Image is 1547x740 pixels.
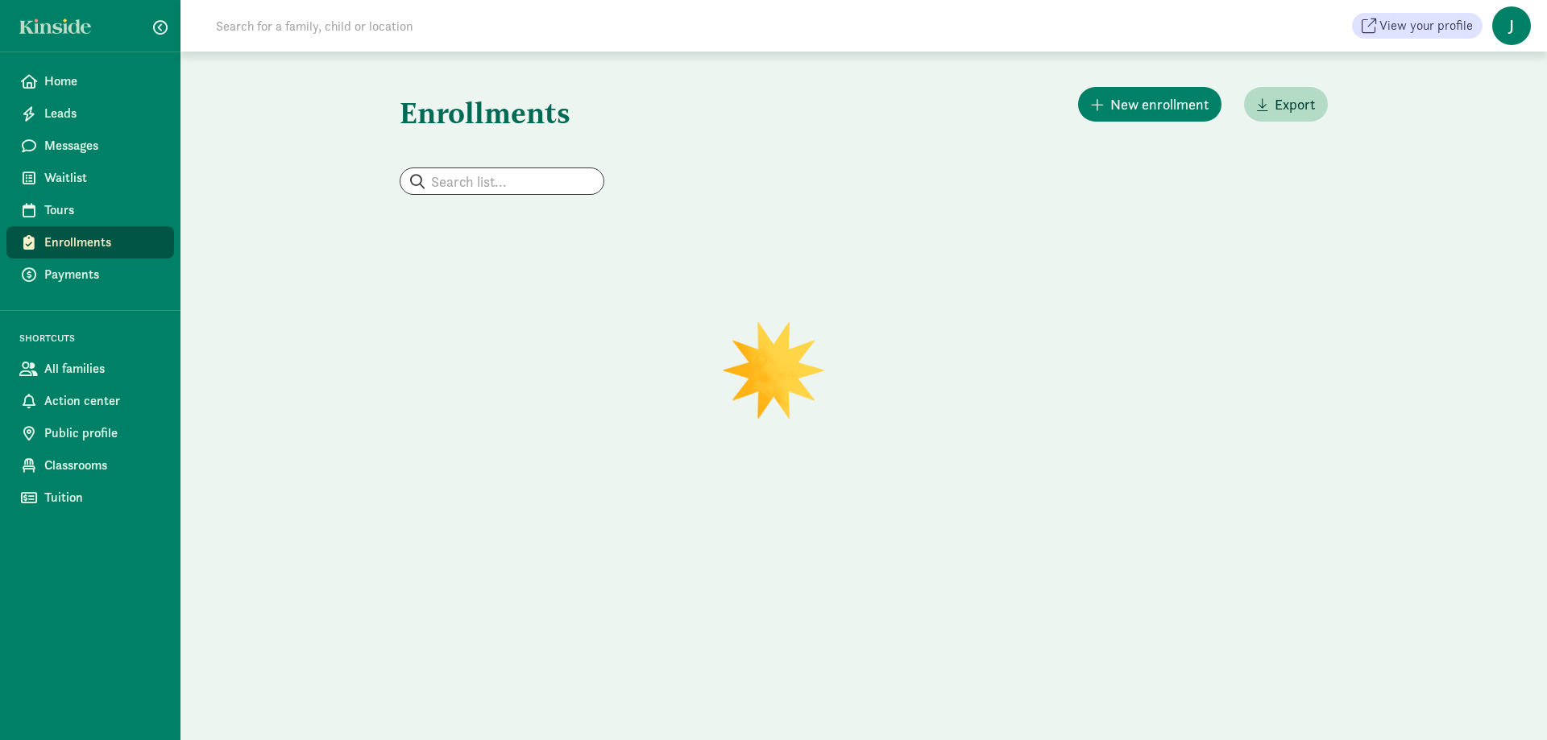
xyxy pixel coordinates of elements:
span: Export [1275,93,1315,115]
a: All families [6,353,174,385]
button: New enrollment [1078,87,1221,122]
a: Public profile [6,417,174,449]
a: Tuition [6,482,174,514]
span: Payments [44,265,161,284]
span: Enrollments [44,233,161,252]
span: Tuition [44,488,161,507]
span: Home [44,72,161,91]
a: Payments [6,258,174,291]
span: Messages [44,136,161,155]
span: Tours [44,201,161,220]
a: Home [6,65,174,97]
a: Classrooms [6,449,174,482]
h1: Enrollments [400,84,570,142]
span: Leads [44,104,161,123]
span: J [1492,6,1531,45]
span: View your profile [1379,16,1473,35]
button: Export [1244,87,1328,122]
a: Enrollments [6,226,174,258]
input: Search for a family, child or location [206,10,658,42]
span: Classrooms [44,456,161,475]
span: Action center [44,391,161,411]
a: Tours [6,194,174,226]
span: Waitlist [44,168,161,188]
span: New enrollment [1110,93,1209,115]
a: Waitlist [6,162,174,194]
input: Search list... [400,168,603,194]
a: Messages [6,130,174,162]
span: Public profile [44,424,161,443]
a: View your profile [1352,13,1483,39]
span: All families [44,359,161,378]
a: Action center [6,385,174,417]
a: Leads [6,97,174,130]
